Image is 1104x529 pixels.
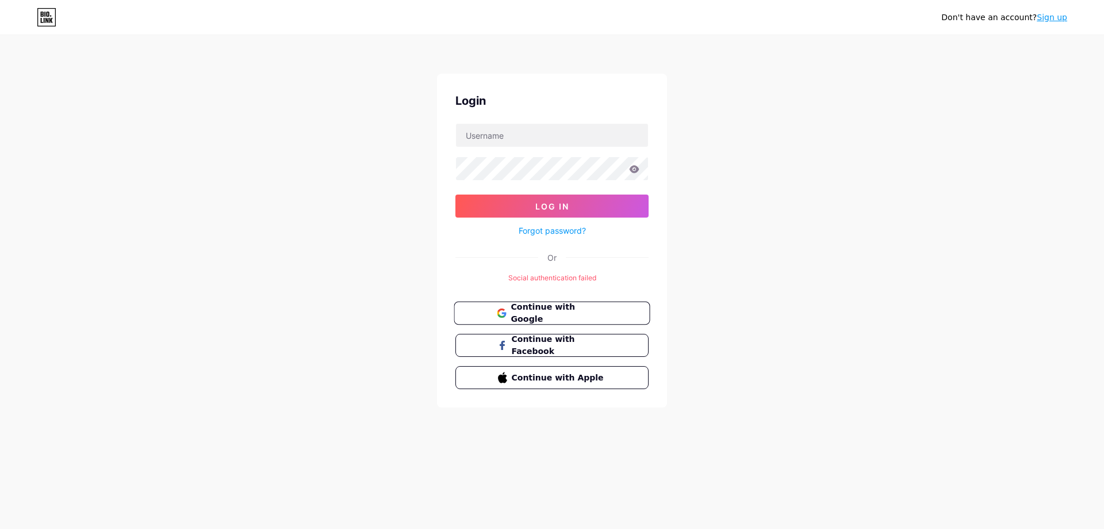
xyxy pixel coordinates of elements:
a: Sign up [1037,13,1067,22]
button: Log In [455,195,649,218]
input: Username [456,124,648,147]
div: Login [455,92,649,109]
button: Continue with Facebook [455,334,649,357]
button: Continue with Apple [455,366,649,389]
a: Forgot password? [519,224,586,237]
span: Continue with Apple [512,372,607,384]
button: Continue with Google [454,302,650,325]
div: Or [547,252,557,264]
span: Log In [535,201,569,211]
span: Continue with Facebook [512,333,607,357]
span: Continue with Google [511,301,607,326]
div: Don't have an account? [941,12,1067,24]
div: Social authentication failed [455,273,649,283]
a: Continue with Google [455,302,649,325]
